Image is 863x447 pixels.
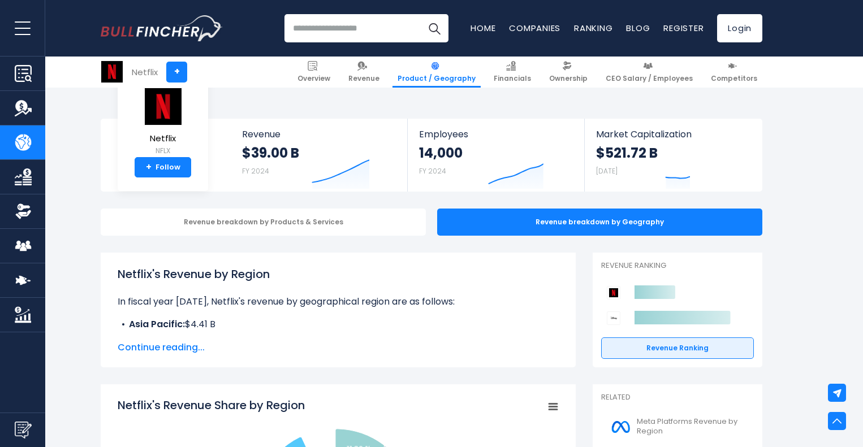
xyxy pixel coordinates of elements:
[146,162,152,172] strong: +
[608,414,633,440] img: META logo
[101,15,222,41] a: Go to homepage
[626,22,650,34] a: Blog
[419,144,463,162] strong: 14,000
[596,144,658,162] strong: $521.72 B
[118,266,559,283] h1: Netflix's Revenue by Region
[601,261,754,271] p: Revenue Ranking
[419,129,572,140] span: Employees
[398,74,476,83] span: Product / Geography
[509,22,560,34] a: Companies
[392,57,481,88] a: Product / Geography
[343,57,385,88] a: Revenue
[101,61,123,83] img: NFLX logo
[711,74,757,83] span: Competitors
[143,88,183,125] img: NFLX logo
[419,166,446,176] small: FY 2024
[101,209,426,236] div: Revenue breakdown by Products & Services
[118,341,559,354] span: Continue reading...
[601,57,698,88] a: CEO Salary / Employees
[574,22,612,34] a: Ranking
[607,286,620,300] img: Netflix competitors logo
[601,337,754,359] a: Revenue Ranking
[101,15,223,41] img: Bullfincher logo
[143,146,183,156] small: NFLX
[606,74,693,83] span: CEO Salary / Employees
[292,57,335,88] a: Overview
[118,318,559,331] li: $4.41 B
[118,295,559,309] p: In fiscal year [DATE], Netflix's revenue by geographical region are as follows:
[706,57,762,88] a: Competitors
[118,397,305,413] tspan: Netflix's Revenue Share by Region
[242,129,396,140] span: Revenue
[143,87,183,158] a: Netflix NFLX
[135,157,191,177] a: +Follow
[494,74,531,83] span: Financials
[129,318,185,331] b: Asia Pacific:
[717,14,762,42] a: Login
[663,22,704,34] a: Register
[420,14,448,42] button: Search
[544,57,593,88] a: Ownership
[242,144,299,162] strong: $39.00 B
[549,74,588,83] span: Ownership
[118,331,559,345] li: $12.39 B
[596,166,618,176] small: [DATE]
[348,74,379,83] span: Revenue
[596,129,750,140] span: Market Capitalization
[607,311,620,325] img: Walt Disney Company competitors logo
[471,22,495,34] a: Home
[15,203,32,220] img: Ownership
[129,331,154,344] b: EMEA:
[585,119,761,192] a: Market Capitalization $521.72 B [DATE]
[231,119,408,192] a: Revenue $39.00 B FY 2024
[132,66,158,79] div: Netflix
[242,166,269,176] small: FY 2024
[408,119,584,192] a: Employees 14,000 FY 2024
[297,74,330,83] span: Overview
[601,411,754,442] a: Meta Platforms Revenue by Region
[166,62,187,83] a: +
[637,417,747,436] span: Meta Platforms Revenue by Region
[601,393,754,402] p: Related
[143,134,183,144] span: Netflix
[437,209,762,236] div: Revenue breakdown by Geography
[489,57,536,88] a: Financials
